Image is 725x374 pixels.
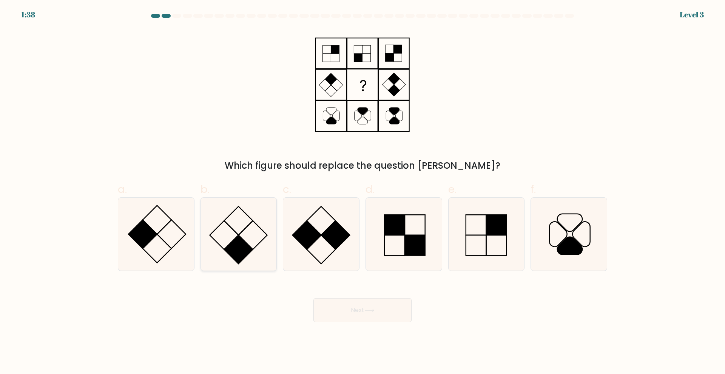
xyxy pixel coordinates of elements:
[448,182,457,197] span: e.
[21,9,35,20] div: 1:38
[118,182,127,197] span: a.
[201,182,210,197] span: b.
[122,159,603,172] div: Which figure should replace the question [PERSON_NAME]?
[680,9,704,20] div: Level 3
[531,182,536,197] span: f.
[313,298,412,322] button: Next
[283,182,291,197] span: c.
[366,182,375,197] span: d.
